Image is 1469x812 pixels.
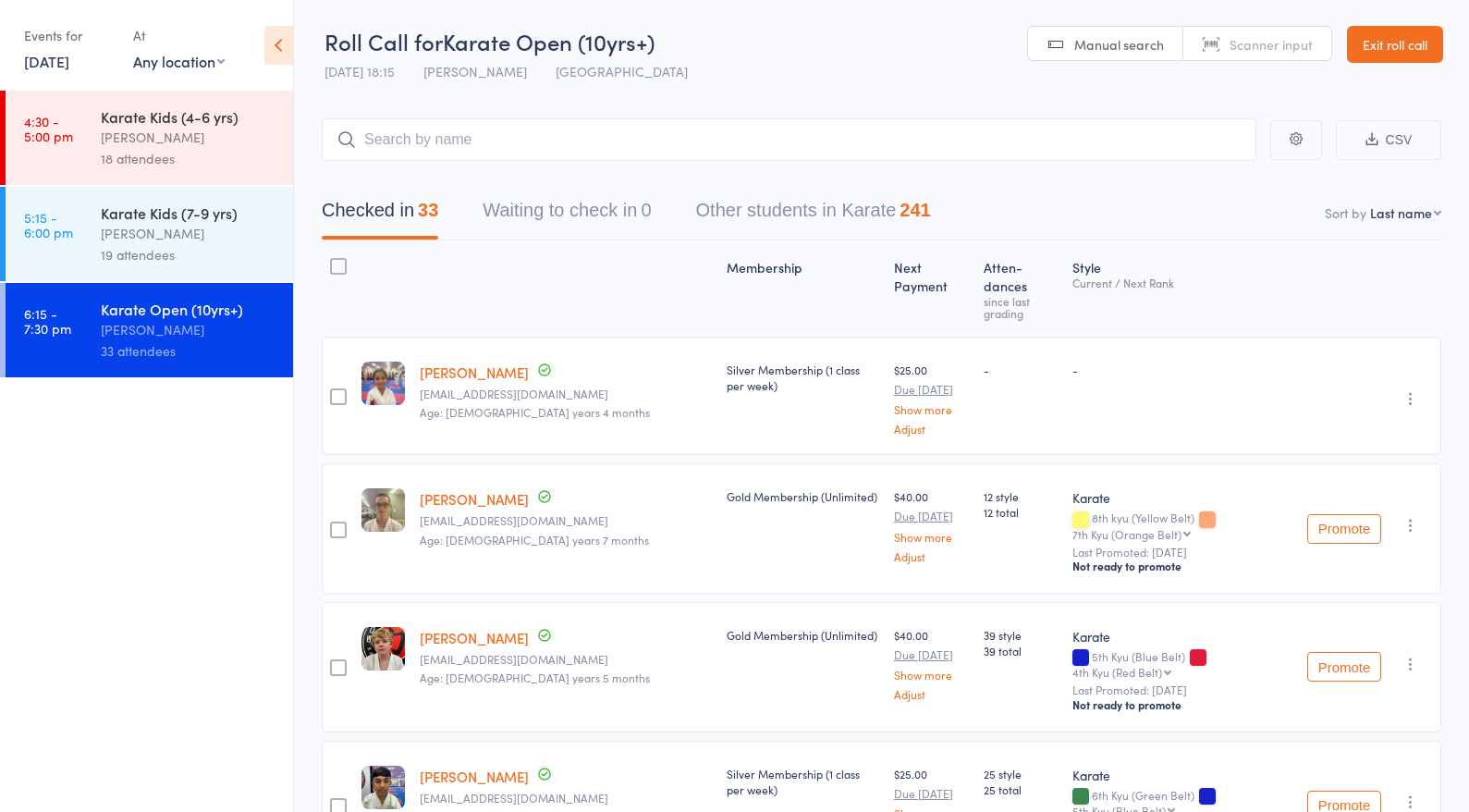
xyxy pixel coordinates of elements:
div: Karate Open (10yrs+) [101,299,277,319]
div: Not ready to promote [1072,697,1291,712]
span: 39 total [984,643,1059,658]
button: Promote [1307,652,1381,682]
small: dcmechengineer@gmail.com [420,792,712,805]
a: 5:15 -6:00 pmKarate Kids (7-9 yrs)[PERSON_NAME]19 attendees [6,187,293,281]
div: Atten­dances [976,249,1066,328]
a: [PERSON_NAME] [420,489,529,509]
div: - [984,362,1059,377]
a: Adjust [894,423,969,435]
div: Style [1065,249,1299,328]
div: Silver Membership (1 class per week) [727,362,879,393]
span: 25 total [984,781,1059,797]
small: ksudhaar@hotmail.com [420,388,712,400]
span: 39 style [984,627,1059,643]
div: Any location [133,51,225,71]
span: Age: [DEMOGRAPHIC_DATA] years 5 months [420,670,650,685]
a: Adjust [894,550,969,562]
time: 6:15 - 7:30 pm [24,306,71,336]
div: [PERSON_NAME] [101,223,277,244]
a: Show more [894,531,969,543]
div: [PERSON_NAME] [101,127,277,148]
a: Exit roll call [1347,26,1443,63]
a: [PERSON_NAME] [420,363,529,382]
span: 12 total [984,504,1059,520]
div: [PERSON_NAME] [101,319,277,340]
div: Silver Membership (1 class per week) [727,766,879,797]
img: image1693303622.png [361,627,405,671]
img: image1742973723.png [361,488,405,532]
span: [PERSON_NAME] [423,62,527,80]
div: 241 [900,200,930,220]
span: Manual search [1074,35,1164,54]
div: Last name [1370,203,1432,222]
time: 5:15 - 6:00 pm [24,210,73,240]
a: [DATE] [24,51,69,71]
div: 7th Kyu (Orange Belt) [1072,528,1181,540]
div: $25.00 [894,362,969,435]
a: Show more [894,669,969,681]
small: Due [DATE] [894,787,969,800]
a: [PERSON_NAME] [420,628,529,647]
div: Karate [1072,627,1291,646]
small: kjcwalsh71@gmail.com [420,653,712,666]
button: Other students in Karate241 [696,191,931,240]
div: Karate [1072,766,1291,784]
div: 33 [418,200,438,220]
button: Checked in33 [322,191,438,240]
img: image1722845811.png [361,362,405,405]
div: Current / Next Rank [1072,277,1291,289]
div: Not ready to promote [1072,559,1291,573]
div: 33 attendees [101,340,277,362]
a: Show more [894,403,969,415]
div: Karate Kids (7-9 yrs) [101,203,277,223]
span: [DATE] 18:15 [324,62,395,80]
small: Last Promoted: [DATE] [1072,546,1291,559]
span: 25 style [984,766,1059,781]
span: Roll Call for [324,26,443,56]
span: [GEOGRAPHIC_DATA] [556,62,688,80]
div: - [1072,362,1291,377]
div: Gold Membership (Unlimited) [727,488,879,504]
input: Search by name [322,118,1256,161]
small: Due [DATE] [894,648,969,661]
small: Due [DATE] [894,510,969,523]
div: Events for [24,20,115,51]
div: 19 attendees [101,244,277,265]
small: zoecoote4@hotmail.com [420,514,712,527]
div: $40.00 [894,488,969,561]
span: Karate Open (10yrs+) [443,26,655,56]
div: 18 attendees [101,148,277,169]
span: Scanner input [1230,35,1313,54]
small: Due [DATE] [894,383,969,396]
img: image1693278271.png [361,766,405,809]
a: 4:30 -5:00 pmKarate Kids (4-6 yrs)[PERSON_NAME]18 attendees [6,91,293,185]
span: Age: [DEMOGRAPHIC_DATA] years 4 months [420,404,650,420]
div: Next Payment [887,249,976,328]
button: CSV [1336,120,1441,160]
div: 0 [641,200,651,220]
span: 12 style [984,488,1059,504]
div: Gold Membership (Unlimited) [727,627,879,643]
div: Membership [719,249,887,328]
div: 8th kyu (Yellow Belt) [1072,511,1291,539]
button: Waiting to check in0 [483,191,651,240]
div: since last grading [984,295,1059,319]
label: Sort by [1325,203,1366,222]
small: Last Promoted: [DATE] [1072,683,1291,696]
div: Karate [1072,488,1291,507]
div: $40.00 [894,627,969,700]
span: Age: [DEMOGRAPHIC_DATA] years 7 months [420,532,649,547]
div: 5th Kyu (Blue Belt) [1072,650,1291,678]
a: Adjust [894,688,969,700]
a: [PERSON_NAME] [420,767,529,786]
div: At [133,20,225,51]
a: 6:15 -7:30 pmKarate Open (10yrs+)[PERSON_NAME]33 attendees [6,283,293,377]
button: Promote [1307,514,1381,544]
div: Karate Kids (4-6 yrs) [101,106,277,127]
div: 4th Kyu (Red Belt) [1072,666,1162,678]
time: 4:30 - 5:00 pm [24,114,73,143]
